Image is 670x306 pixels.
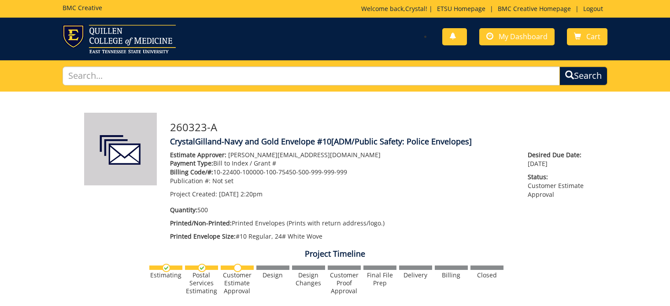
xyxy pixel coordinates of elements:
span: My Dashboard [499,32,548,41]
span: Publication #: [170,177,211,185]
p: [PERSON_NAME][EMAIL_ADDRESS][DOMAIN_NAME] [170,151,515,159]
button: Search [559,66,607,85]
div: Postal Services Estimating [185,271,218,295]
span: Project Created: [170,190,217,198]
a: Crystal [405,4,426,13]
div: Final File Prep [363,271,396,287]
img: ETSU logo [63,25,176,53]
div: Billing [435,271,468,279]
p: Bill to Index / Grant # [170,159,515,168]
a: My Dashboard [479,28,555,45]
div: Design [256,271,289,279]
h4: Project Timeline [78,250,593,258]
span: Payment Type: [170,159,213,167]
p: [DATE] [528,151,586,168]
div: Delivery [399,271,432,279]
div: Estimating [149,271,182,279]
span: Estimate Approver: [170,151,226,159]
div: Customer Estimate Approval [221,271,254,295]
h5: BMC Creative [63,4,102,11]
h3: 260323-A [170,122,586,133]
span: Cart [586,32,600,41]
span: Billing Code/#: [170,168,213,176]
span: Printed Envelope Size: [170,232,236,240]
span: Printed/Non-Printed: [170,219,232,227]
a: Logout [579,4,607,13]
div: Closed [470,271,503,279]
span: Not set [212,177,233,185]
span: [DATE] 2:20pm [219,190,263,198]
p: 10-22400-100000-100-75450-500-999-999-999 [170,168,515,177]
h4: CrystalGilland-Navy and Gold Envelope #10 [170,137,586,146]
input: Search... [63,66,560,85]
p: Welcome back, ! | | | [361,4,607,13]
a: ETSU Homepage [433,4,490,13]
img: Product featured image [84,113,157,185]
a: BMC Creative Homepage [493,4,575,13]
p: #10 Regular, 24# White Wove [170,232,515,241]
span: Desired Due Date: [528,151,586,159]
a: Cart [567,28,607,45]
img: checkmark [162,264,170,272]
p: Printed Envelopes (Prints with return address/logo.) [170,219,515,228]
img: no [233,264,242,272]
span: Status: [528,173,586,181]
p: Customer Estimate Approval [528,173,586,199]
div: Customer Proof Approval [328,271,361,295]
div: Design Changes [292,271,325,287]
span: Quantity: [170,206,197,214]
span: [ADM/Public Safety: Police Envelopes] [331,136,472,147]
p: 500 [170,206,515,214]
img: checkmark [198,264,206,272]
